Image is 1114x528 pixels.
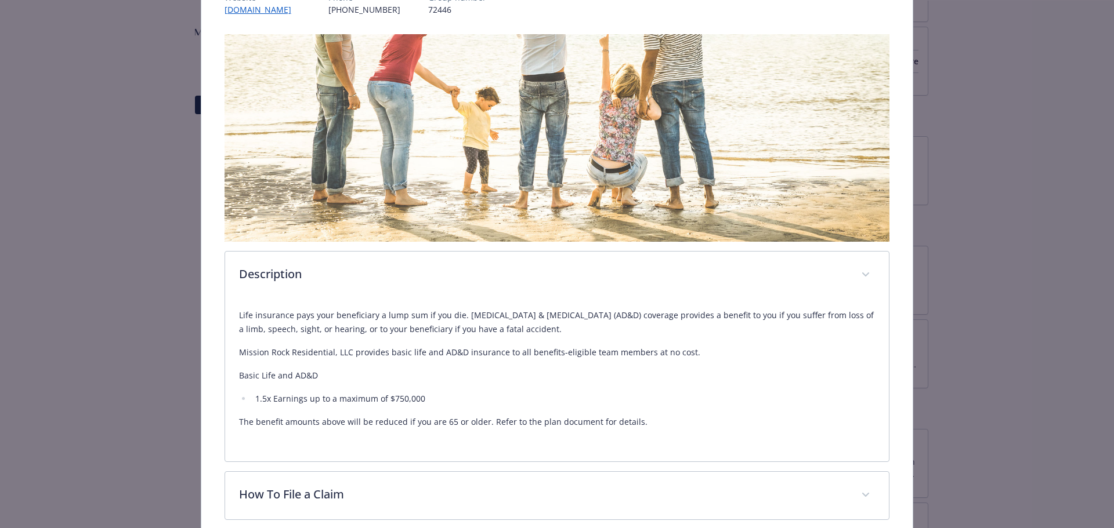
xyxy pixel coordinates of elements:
[252,392,876,406] li: 1.5x Earnings up to a maximum of $750,000
[225,252,889,299] div: Description
[239,369,876,383] p: Basic Life and AD&D
[239,345,876,359] p: Mission Rock Residential, LLC provides basic life and AD&D insurance to all benefits-eligible tea...
[328,3,400,16] p: [PHONE_NUMBER]
[239,265,848,283] p: Description
[239,486,848,503] p: How To File a Claim
[225,299,889,461] div: Description
[239,415,876,429] p: The benefit amounts above will be reduced if you are 65 or older. Refer to the plan document for ...
[428,3,486,16] p: 72446
[225,34,890,242] img: banner
[225,472,889,519] div: How To File a Claim
[239,308,876,336] p: Life insurance pays your beneficiary a lump sum if you die. [MEDICAL_DATA] & [MEDICAL_DATA] (AD&D...
[225,4,301,15] a: [DOMAIN_NAME]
